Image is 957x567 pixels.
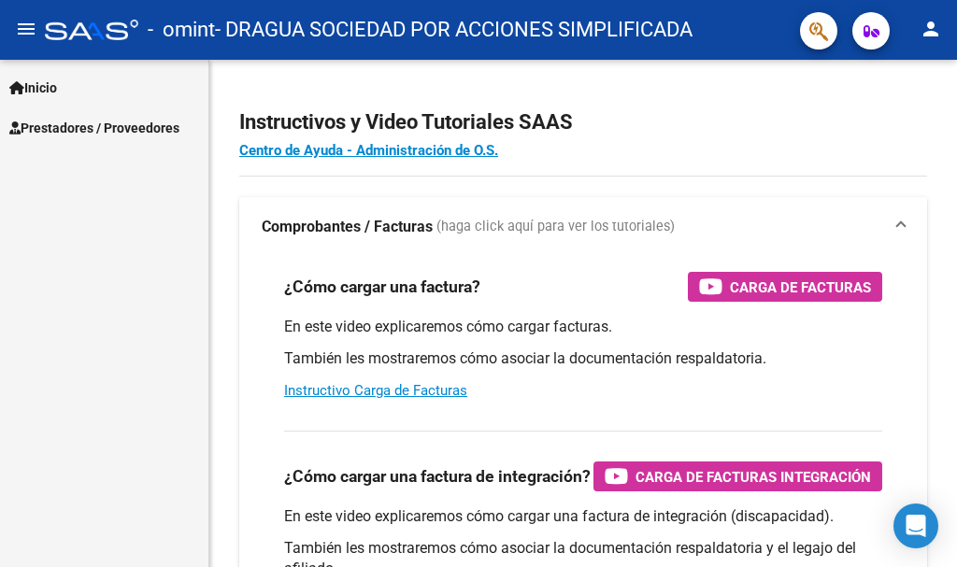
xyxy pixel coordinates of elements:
p: En este video explicaremos cómo cargar una factura de integración (discapacidad). [284,506,882,527]
mat-expansion-panel-header: Comprobantes / Facturas (haga click aquí para ver los tutoriales) [239,197,927,257]
strong: Comprobantes / Facturas [262,217,433,237]
span: (haga click aquí para ver los tutoriales) [436,217,675,237]
span: Carga de Facturas [730,276,871,299]
h3: ¿Cómo cargar una factura? [284,274,480,300]
mat-icon: person [920,18,942,40]
p: También les mostraremos cómo asociar la documentación respaldatoria. [284,348,882,369]
button: Carga de Facturas [688,272,882,302]
span: Carga de Facturas Integración [636,465,871,489]
a: Instructivo Carga de Facturas [284,382,467,399]
mat-icon: menu [15,18,37,40]
div: Open Intercom Messenger [893,503,938,548]
span: Inicio [9,78,57,98]
h3: ¿Cómo cargar una factura de integración? [284,463,591,489]
p: En este video explicaremos cómo cargar facturas. [284,317,882,337]
span: Prestadores / Proveedores [9,118,179,138]
span: - omint [148,9,215,50]
h2: Instructivos y Video Tutoriales SAAS [239,105,927,140]
a: Centro de Ayuda - Administración de O.S. [239,142,498,159]
span: - DRAGUA SOCIEDAD POR ACCIONES SIMPLIFICADA [215,9,693,50]
button: Carga de Facturas Integración [593,461,882,491]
